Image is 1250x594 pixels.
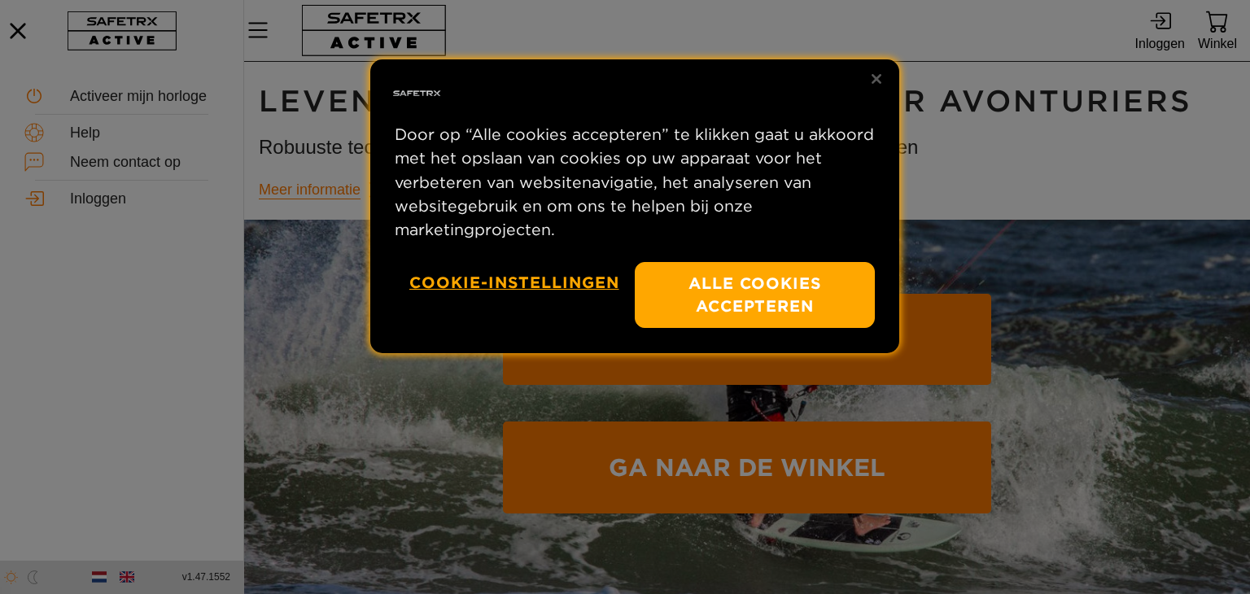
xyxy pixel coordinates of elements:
[859,61,894,97] button: Sluiten
[391,68,443,120] img: Bedrijfslogo
[395,123,875,242] p: Door op “Alle cookies accepteren” te klikken gaat u akkoord met het opslaan van cookies op uw app...
[370,59,899,353] div: Privacy
[635,262,875,328] button: Alle cookies accepteren
[409,262,619,304] button: Cookie-instellingen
